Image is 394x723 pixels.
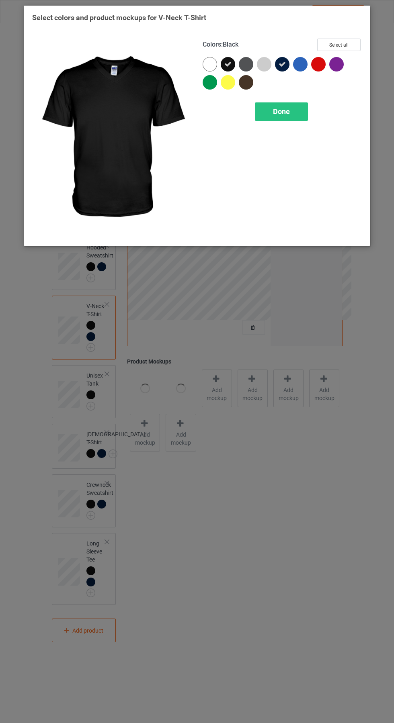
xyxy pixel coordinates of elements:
span: Done [273,107,290,116]
button: Select all [317,39,361,51]
h4: : [203,41,238,49]
span: Colors [203,41,221,48]
img: regular.jpg [32,39,191,237]
span: Select colors and product mockups for V-Neck T-Shirt [32,13,206,22]
span: Black [223,41,238,48]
